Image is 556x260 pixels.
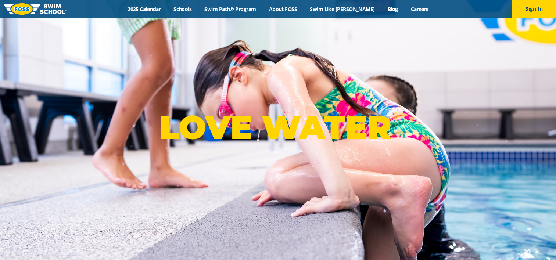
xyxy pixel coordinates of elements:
[121,6,167,12] a: 2025 Calendar
[198,6,262,12] a: Swim Path® Program
[159,108,397,147] p: LOVE WATER
[167,6,198,12] a: Schools
[304,6,381,12] a: Swim Like [PERSON_NAME]
[4,3,67,15] img: FOSS Swim School Logo
[262,6,304,12] a: About FOSS
[381,6,404,12] a: Blog
[404,6,435,12] a: Careers
[391,115,397,124] sup: ®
